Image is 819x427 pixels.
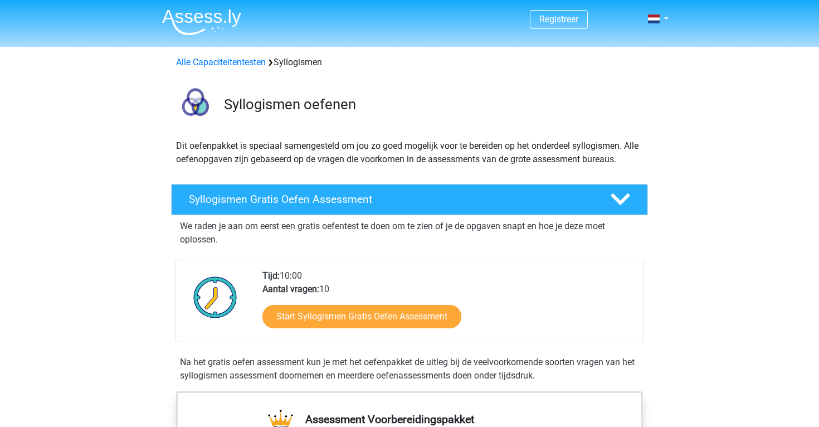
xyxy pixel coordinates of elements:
div: 10:00 10 [254,269,642,342]
a: Start Syllogismen Gratis Oefen Assessment [262,305,461,328]
a: Syllogismen Gratis Oefen Assessment [167,184,652,215]
p: We raden je aan om eerst een gratis oefentest te doen om te zien of je de opgaven snapt en hoe je... [180,220,639,246]
img: Klok [187,269,243,325]
div: Na het gratis oefen assessment kun je met het oefenpakket de uitleg bij de veelvoorkomende soorte... [175,356,643,382]
h3: Syllogismen oefenen [224,96,639,113]
h4: Syllogismen Gratis Oefen Assessment [189,193,592,206]
a: Alle Capaciteitentesten [176,57,266,67]
p: Dit oefenpakket is speciaal samengesteld om jou zo goed mogelijk voor te bereiden op het onderdee... [176,139,643,166]
a: Registreer [539,14,578,25]
b: Aantal vragen: [262,284,319,294]
div: Syllogismen [172,56,647,69]
img: syllogismen [172,83,219,130]
b: Tijd: [262,270,280,281]
img: Assessly [162,9,241,35]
